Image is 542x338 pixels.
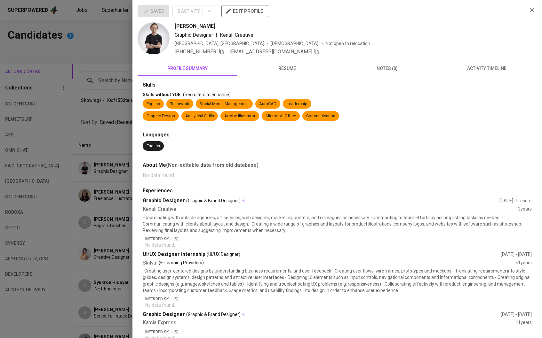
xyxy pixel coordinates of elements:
[147,113,175,119] div: Graphic Design
[186,197,241,204] span: (Graphic & Brand Designer)
[259,101,276,107] div: AutoCAD
[499,197,532,204] div: [DATE] - Present
[441,65,533,73] span: activity timeline
[143,268,532,293] p: -Creating user-centered designs by understanding business requirements, and user feedback - Creat...
[175,22,215,30] span: [PERSON_NAME]
[224,113,255,119] div: Adobe Illustrator
[515,259,532,267] div: <1 years
[145,329,532,335] p: Inferred Skill(s)
[501,311,532,318] div: [DATE] - [DATE]
[220,32,253,38] span: Kenali Creative
[326,40,370,47] p: Not open to relocation
[147,143,160,149] div: English
[143,259,515,267] div: Skilvul
[501,251,532,257] div: [DATE] - [DATE]
[147,101,160,107] div: English
[241,65,333,73] span: resume
[230,49,312,55] span: [EMAIL_ADDRESS][DOMAIN_NAME]
[143,161,532,169] div: About Me
[170,101,189,107] div: Teamwork
[159,259,204,267] p: (E-Learning Providers)
[207,251,240,257] span: (UI/UX Designer)
[138,22,170,54] img: 77c324ad3f4b5e7239d1478114c724c8.jpg
[221,5,268,17] button: edit profile
[145,242,532,248] p: No data found.
[518,206,532,213] div: 3 years
[145,302,532,308] p: No data found.
[143,81,532,89] div: Skills
[185,113,214,119] div: Analytical Skills
[227,7,263,15] span: edit profile
[200,101,249,107] div: Social Media Management
[143,131,532,139] div: Languages
[341,65,433,73] span: notes (0)
[175,32,213,38] span: Graphic Designer
[143,187,532,195] div: Experiences
[221,8,268,13] a: edit profile
[216,31,217,39] span: |
[145,236,532,242] p: Inferred Skill(s)
[183,92,231,97] span: (Recruiters to enhance)
[306,113,335,119] div: Communication
[143,206,518,213] div: Kenali Creative
[166,162,259,168] b: (Non-editable data from old database)
[143,197,499,204] div: Graphic Designer
[175,40,264,47] div: [GEOGRAPHIC_DATA], [GEOGRAPHIC_DATA]
[143,172,532,179] p: No data found.
[145,296,532,302] p: Inferred Skill(s)
[287,101,307,107] div: Leadership
[515,319,532,326] div: <1 years
[175,49,218,55] span: [PHONE_NUMBER]
[141,65,234,73] span: profile summary
[143,319,515,326] div: Karcia Express
[266,113,296,119] div: Microsoft Office
[143,92,180,97] span: Skills without YOE
[143,251,501,258] div: UI/UX Designer Internship
[143,214,532,234] p: -Coordinating with outside agencies, art services, web designer, marketing, printers, and colleag...
[186,311,241,318] span: (Graphic & Brand Designer)
[143,311,501,318] div: Graphic Designer
[271,40,319,47] span: [DEMOGRAPHIC_DATA]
